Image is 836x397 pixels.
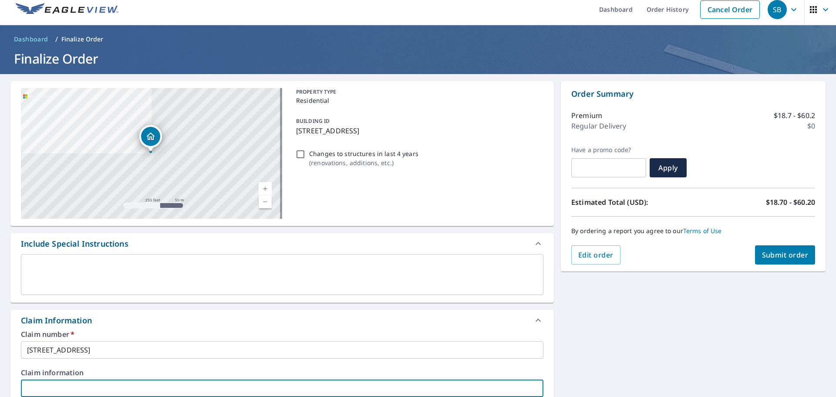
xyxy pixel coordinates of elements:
p: $18.70 - $60.20 [766,197,815,207]
label: Claim information [21,369,543,376]
label: Claim number [21,331,543,338]
span: Submit order [762,250,809,260]
p: Order Summary [571,88,815,100]
p: Estimated Total (USD): [571,197,693,207]
button: Apply [650,158,687,177]
label: Have a promo code? [571,146,646,154]
span: Apply [657,163,680,173]
p: [STREET_ADDRESS] [296,126,540,136]
p: $18.7 - $60.2 [774,110,815,121]
div: Dropped pin, building 1, Residential property, 6920 W Park Ave Saint Louis, MO 63139 [139,125,162,152]
button: Edit order [571,245,620,265]
p: BUILDING ID [296,117,330,125]
div: Claim Information [21,315,92,326]
img: EV Logo [16,3,118,16]
p: ( renovations, additions, etc. ) [309,158,418,167]
nav: breadcrumb [10,32,826,46]
p: Premium [571,110,602,121]
p: Residential [296,96,540,105]
p: $0 [807,121,815,131]
button: Submit order [755,245,816,265]
div: Include Special Instructions [10,233,554,254]
a: Current Level 17, Zoom Out [259,195,272,208]
p: PROPERTY TYPE [296,88,540,96]
h1: Finalize Order [10,50,826,68]
span: Dashboard [14,35,48,44]
div: Claim Information [10,310,554,331]
p: Regular Delivery [571,121,626,131]
li: / [55,34,58,44]
a: Current Level 17, Zoom In [259,182,272,195]
p: By ordering a report you agree to our [571,227,815,235]
span: Edit order [578,250,614,260]
a: Dashboard [10,32,52,46]
p: Changes to structures in last 4 years [309,149,418,158]
div: Include Special Instructions [21,238,128,250]
a: Terms of Use [683,227,722,235]
a: Cancel Order [700,0,760,19]
p: Finalize Order [61,35,104,44]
